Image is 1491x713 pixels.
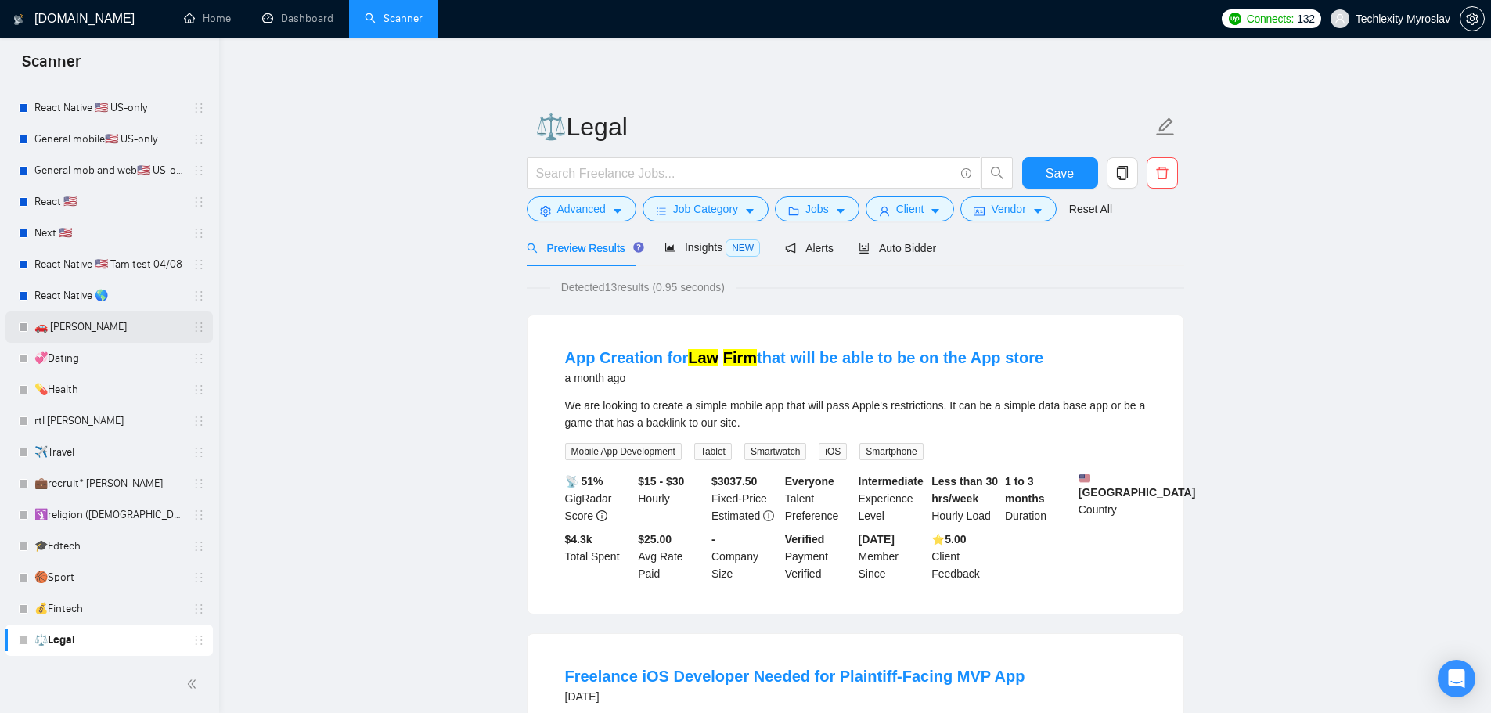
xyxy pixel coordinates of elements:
[262,12,333,25] a: dashboardDashboard
[527,196,636,221] button: settingAdvancedcaret-down
[557,200,606,218] span: Advanced
[859,242,936,254] span: Auto Bidder
[34,343,183,374] a: 💞Dating
[34,280,183,311] a: React Native 🌎
[13,7,24,32] img: logo
[835,205,846,217] span: caret-down
[193,133,205,146] span: holder
[193,164,205,177] span: holder
[782,531,855,582] div: Payment Verified
[193,352,205,365] span: holder
[635,473,708,524] div: Hourly
[931,533,966,546] b: ⭐️ 5.00
[726,239,760,257] span: NEW
[896,200,924,218] span: Client
[34,562,183,593] a: 🏀Sport
[859,243,870,254] span: robot
[991,200,1025,218] span: Vendor
[365,12,423,25] a: searchScanner
[711,510,760,522] span: Estimated
[1022,157,1098,189] button: Save
[565,668,1025,685] a: Freelance iOS Developer Needed for Plaintiff-Facing MVP App
[930,205,941,217] span: caret-down
[744,205,755,217] span: caret-down
[1247,10,1294,27] span: Connects:
[855,473,929,524] div: Experience Level
[879,205,890,217] span: user
[34,625,183,656] a: ⚖️Legal
[785,475,834,488] b: Everyone
[928,473,1002,524] div: Hourly Load
[708,531,782,582] div: Company Size
[562,531,636,582] div: Total Spent
[540,205,551,217] span: setting
[859,443,923,460] span: Smartphone
[1229,13,1241,25] img: upwork-logo.png
[34,186,183,218] a: React 🇺🇸
[931,475,998,505] b: Less than 30 hrs/week
[193,290,205,302] span: holder
[193,509,205,521] span: holder
[186,676,202,692] span: double-left
[193,384,205,396] span: holder
[632,240,646,254] div: Tooltip anchor
[1002,473,1075,524] div: Duration
[638,533,672,546] b: $25.00
[193,571,205,584] span: holder
[34,311,183,343] a: 🚗 [PERSON_NAME]
[1107,166,1137,180] span: copy
[744,443,806,460] span: Smartwatch
[34,249,183,280] a: React Native 🇺🇸 Tam test 04/08
[527,243,538,254] span: search
[788,205,799,217] span: folder
[562,473,636,524] div: GigRadar Score
[763,510,774,521] span: exclamation-circle
[193,415,205,427] span: holder
[34,593,183,625] a: 💰Fintech
[928,531,1002,582] div: Client Feedback
[565,349,1044,366] a: App Creation forLaw Firmthat will be able to be on the App store
[527,242,639,254] span: Preview Results
[1147,166,1177,180] span: delete
[34,531,183,562] a: 🎓Edtech
[859,533,895,546] b: [DATE]
[785,243,796,254] span: notification
[1297,10,1314,27] span: 132
[193,540,205,553] span: holder
[193,102,205,114] span: holder
[1069,200,1112,218] a: Reset All
[723,349,757,366] mark: Firm
[974,205,985,217] span: idcard
[34,124,183,155] a: General mobile🇺🇸 US-only
[1005,475,1045,505] b: 1 to 3 months
[785,533,825,546] b: Verified
[193,321,205,333] span: holder
[982,166,1012,180] span: search
[565,397,1146,431] div: We are looking to create a simple mobile app that will pass Apple's restrictions. It can be a sim...
[981,157,1013,189] button: search
[1079,473,1196,499] b: [GEOGRAPHIC_DATA]
[708,473,782,524] div: Fixed-Price
[664,242,675,253] span: area-chart
[961,168,971,178] span: info-circle
[855,531,929,582] div: Member Since
[673,200,738,218] span: Job Category
[782,473,855,524] div: Talent Preference
[819,443,847,460] span: iOS
[1334,13,1345,24] span: user
[565,369,1044,387] div: a month ago
[688,349,718,366] mark: Law
[34,92,183,124] a: React Native 🇺🇸 US-only
[1107,157,1138,189] button: copy
[1032,205,1043,217] span: caret-down
[1079,473,1090,484] img: 🇺🇸
[596,510,607,521] span: info-circle
[711,533,715,546] b: -
[643,196,769,221] button: barsJob Categorycaret-down
[34,155,183,186] a: General mob and web🇺🇸 US-only - to be done
[184,12,231,25] a: homeHome
[550,279,736,296] span: Detected 13 results (0.95 seconds)
[1046,164,1074,183] span: Save
[785,242,834,254] span: Alerts
[565,475,603,488] b: 📡 51%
